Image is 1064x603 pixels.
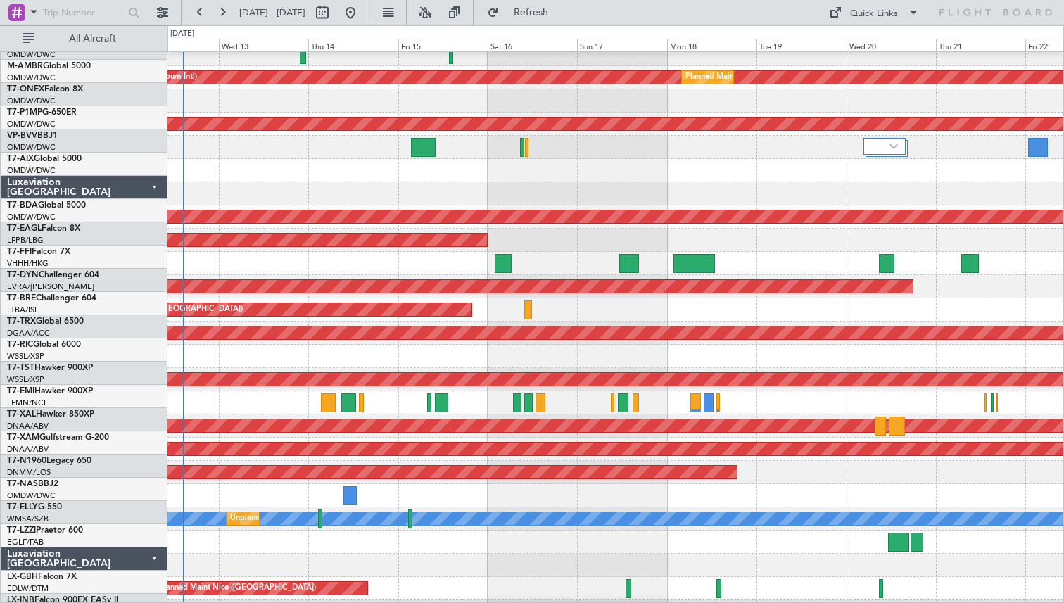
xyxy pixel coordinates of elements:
[7,271,39,279] span: T7-DYN
[308,39,398,51] div: Thu 14
[7,132,58,140] a: VP-BVVBBJ1
[230,508,568,529] div: Unplanned Maint [GEOGRAPHIC_DATA] (Sultan [PERSON_NAME] [PERSON_NAME] - Subang)
[239,6,305,19] span: [DATE] - [DATE]
[7,271,99,279] a: T7-DYNChallenger 604
[488,39,577,51] div: Sat 16
[7,142,56,153] a: OMDW/DWC
[7,165,56,176] a: OMDW/DWC
[7,317,84,326] a: T7-TRXGlobal 6500
[7,224,42,233] span: T7-EAGL
[7,503,62,512] a: T7-ELLYG-550
[7,514,49,524] a: WMSA/SZB
[7,155,34,163] span: T7-AIX
[7,341,81,349] a: T7-RICGlobal 6000
[7,503,38,512] span: T7-ELLY
[7,212,56,222] a: OMDW/DWC
[481,1,565,24] button: Refresh
[667,39,756,51] div: Mon 18
[7,132,37,140] span: VP-BVV
[7,526,83,535] a: T7-LZZIPraetor 600
[219,39,308,51] div: Wed 13
[7,457,91,465] a: T7-N1960Legacy 650
[7,480,38,488] span: T7-NAS
[7,490,56,501] a: OMDW/DWC
[7,108,77,117] a: T7-P1MPG-650ER
[7,410,94,419] a: T7-XALHawker 850XP
[7,248,32,256] span: T7-FFI
[7,62,43,70] span: M-AMBR
[7,328,50,338] a: DGAA/ACC
[847,39,936,51] div: Wed 20
[7,201,38,210] span: T7-BDA
[850,7,898,21] div: Quick Links
[7,374,44,385] a: WSSL/XSP
[7,467,51,478] a: DNMM/LOS
[7,583,49,594] a: EDLW/DTM
[7,85,83,94] a: T7-ONEXFalcon 8X
[7,224,80,233] a: T7-EAGLFalcon 8X
[7,294,36,303] span: T7-BRE
[7,108,42,117] span: T7-P1MP
[7,281,94,292] a: EVRA/[PERSON_NAME]
[7,433,109,442] a: T7-XAMGulfstream G-200
[7,573,38,581] span: LX-GBH
[7,62,91,70] a: M-AMBRGlobal 5000
[7,294,96,303] a: T7-BREChallenger 604
[170,28,194,40] div: [DATE]
[7,155,82,163] a: T7-AIXGlobal 5000
[7,573,77,581] a: LX-GBHFalcon 7X
[7,526,36,535] span: T7-LZZI
[159,578,316,599] div: Planned Maint Nice ([GEOGRAPHIC_DATA])
[7,248,70,256] a: T7-FFIFalcon 7X
[7,387,93,395] a: T7-EMIHawker 900XP
[7,341,33,349] span: T7-RIC
[685,67,824,88] div: Planned Maint Dubai (Al Maktoum Intl)
[7,351,44,362] a: WSSL/XSP
[822,1,926,24] button: Quick Links
[129,39,219,51] div: Tue 12
[756,39,846,51] div: Tue 19
[7,235,44,246] a: LFPB/LBG
[7,85,44,94] span: T7-ONEX
[7,364,93,372] a: T7-TSTHawker 900XP
[936,39,1025,51] div: Thu 21
[7,410,36,419] span: T7-XAL
[7,444,49,455] a: DNAA/ABV
[7,201,86,210] a: T7-BDAGlobal 5000
[7,421,49,431] a: DNAA/ABV
[7,387,34,395] span: T7-EMI
[502,8,561,18] span: Refresh
[7,317,36,326] span: T7-TRX
[7,480,58,488] a: T7-NASBBJ2
[7,433,39,442] span: T7-XAM
[7,537,44,547] a: EGLF/FAB
[7,96,56,106] a: OMDW/DWC
[889,144,898,149] img: arrow-gray.svg
[7,258,49,269] a: VHHH/HKG
[398,39,488,51] div: Fri 15
[7,364,34,372] span: T7-TST
[15,27,153,50] button: All Aircraft
[7,49,56,60] a: OMDW/DWC
[37,34,148,44] span: All Aircraft
[577,39,666,51] div: Sun 17
[7,72,56,83] a: OMDW/DWC
[43,2,124,23] input: Trip Number
[7,119,56,129] a: OMDW/DWC
[7,305,39,315] a: LTBA/ISL
[7,398,49,408] a: LFMN/NCE
[7,457,46,465] span: T7-N1960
